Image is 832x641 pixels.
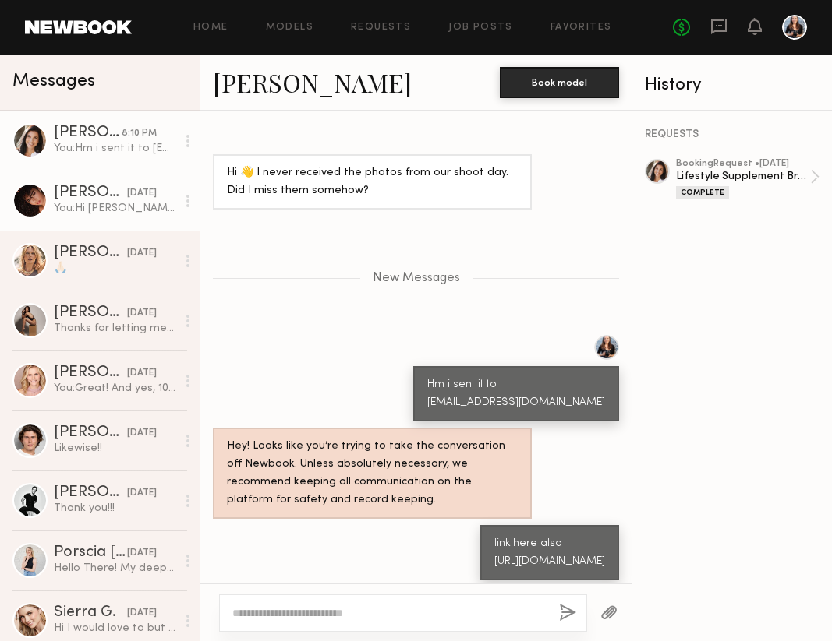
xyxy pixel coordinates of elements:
div: [PERSON_NAME] [54,425,127,441]
div: [DATE] [127,306,157,321]
div: You: Great! And yes, 100% I hope we get to work together again soon! [54,381,176,396]
div: [DATE] [127,366,157,381]
div: 8:10 PM [122,126,157,141]
div: [DATE] [127,486,157,501]
div: Thank you!!! [54,501,176,516]
a: Favorites [551,23,612,33]
a: bookingRequest •[DATE]Lifestyle Supplement BrandComplete [676,159,820,199]
div: REQUESTS [645,129,820,140]
div: [PERSON_NAME] [54,185,127,201]
div: Hi 👋 I never received the photos from our shoot day. Did I miss them somehow? [227,164,518,200]
div: Likewise!! [54,441,176,456]
div: booking Request • [DATE] [676,159,810,169]
div: link here also [URL][DOMAIN_NAME] [494,535,605,571]
div: [DATE] [127,246,157,261]
div: [DATE] [127,606,157,621]
div: [PERSON_NAME] [54,125,122,141]
a: Job Posts [448,23,513,33]
span: Messages [12,72,95,90]
div: [PERSON_NAME] [54,485,127,501]
div: [PERSON_NAME] [54,305,127,321]
div: Hm i sent it to [EMAIL_ADDRESS][DOMAIN_NAME] [427,376,605,412]
div: [DATE] [127,426,157,441]
div: You: Hm i sent it to [EMAIL_ADDRESS][DOMAIN_NAME] [54,141,176,156]
div: Complete [676,186,729,199]
div: [DATE] [127,546,157,561]
a: [PERSON_NAME] [213,65,412,99]
div: Hello There! My deepest apologies for not getting back to you sooner! I hope you were able to fin... [54,561,176,576]
div: 🙏🏻 [54,261,176,276]
div: Sierra G. [54,605,127,621]
div: Hi I would love to but I’m not available that day.. next time?🧡🧡 [54,621,176,636]
div: [PERSON_NAME] [54,365,127,381]
div: You: Hi [PERSON_NAME]! I'm [PERSON_NAME], I'm casting for a video shoot for a brand that makes gl... [54,201,176,216]
a: Models [266,23,313,33]
button: Book model [500,67,619,98]
span: New Messages [373,272,460,285]
div: Lifestyle Supplement Brand [676,169,810,184]
a: Home [193,23,228,33]
a: Requests [351,23,411,33]
div: Thanks for letting me know! Hope to work with you guys soon :) [54,321,176,336]
div: Porscia [PERSON_NAME] [54,545,127,561]
div: [PERSON_NAME] [54,245,127,261]
div: Hey! Looks like you’re trying to take the conversation off Newbook. Unless absolutely necessary, ... [227,438,518,509]
div: [DATE] [127,186,157,201]
a: Book model [500,75,619,88]
div: History [645,76,820,94]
